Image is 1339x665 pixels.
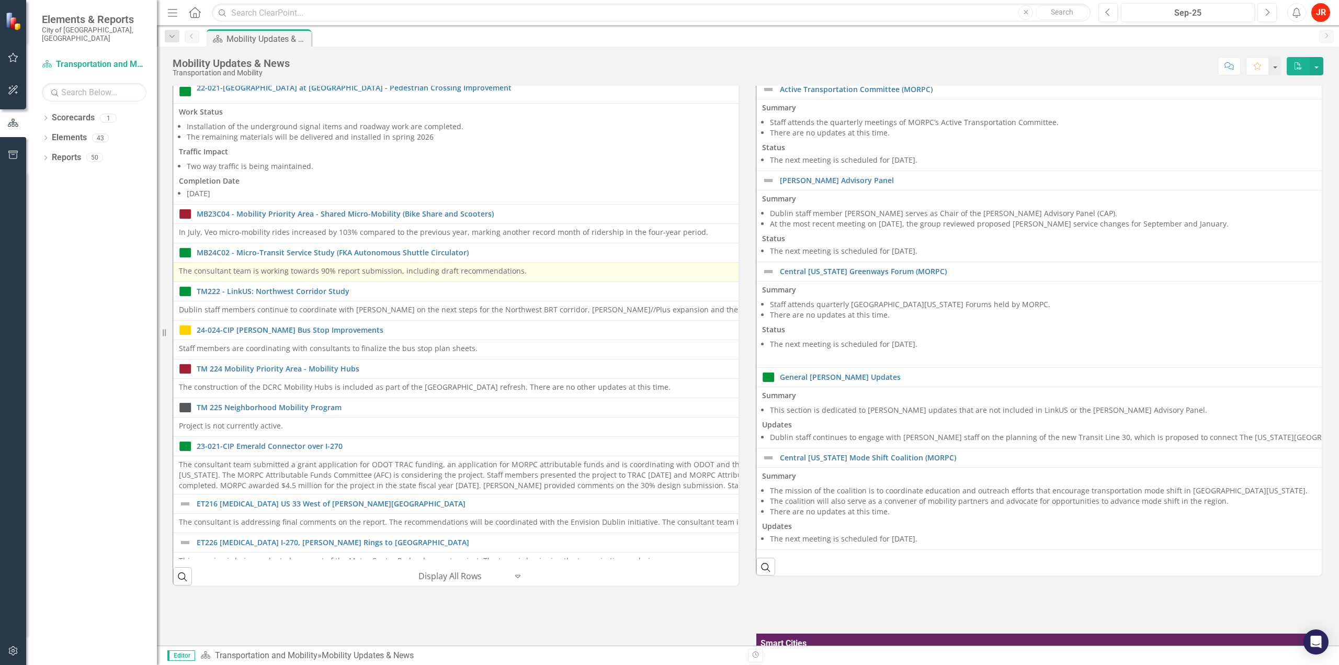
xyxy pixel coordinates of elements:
img: Not Defined [762,265,775,278]
img: On Target [179,285,191,298]
a: Transportation and Mobility [215,650,317,660]
img: On Target [179,440,191,453]
strong: Updates [762,521,792,531]
img: Off Target [179,363,191,375]
img: Not Defined [762,452,775,464]
img: Not Defined [762,174,775,187]
img: Not Defined [179,498,191,510]
img: Not Started [179,401,191,414]
img: ClearPoint Strategy [5,12,24,30]
strong: Work Status [179,107,223,117]
strong: Status [762,324,785,334]
strong: Summary [762,285,796,295]
strong: Updates [762,420,792,430]
input: Search Below... [42,83,146,102]
a: Transportation and Mobility [42,59,146,71]
div: Open Intercom Messenger [1303,629,1329,655]
strong: Completion Date [179,176,240,186]
img: On Target [179,246,191,259]
span: Editor [167,650,195,661]
button: JR [1311,3,1330,22]
div: 43 [92,133,109,142]
div: Mobility Updates & News [226,32,309,46]
div: Transportation and Mobility [173,69,290,77]
img: Near Target [179,324,191,336]
strong: Summary [762,471,796,481]
img: Not Defined [762,83,775,96]
div: » [200,650,740,662]
strong: Summary [762,194,796,204]
button: Search [1036,5,1088,20]
div: 1 [100,114,117,122]
button: Sep-25 [1121,3,1255,22]
strong: Status [762,142,785,152]
input: Search ClearPoint... [212,4,1091,22]
small: City of [GEOGRAPHIC_DATA], [GEOGRAPHIC_DATA] [42,26,146,43]
strong: Status [762,233,785,243]
img: Off Target [179,208,191,220]
strong: Summary [762,103,796,112]
div: Sep-25 [1125,7,1251,19]
a: Elements [52,132,87,144]
strong: Summary [762,390,796,400]
img: On Target [762,371,775,384]
div: Mobility Updates & News [173,58,290,69]
a: Reports [52,152,81,164]
div: 50 [86,153,103,162]
img: Not Defined [179,536,191,549]
a: Scorecards [52,112,95,124]
img: On Target [179,85,191,98]
span: Search [1051,8,1073,16]
div: Mobility Updates & News [322,650,414,660]
span: Elements & Reports [42,13,146,26]
strong: Traffic Impact [179,146,228,156]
